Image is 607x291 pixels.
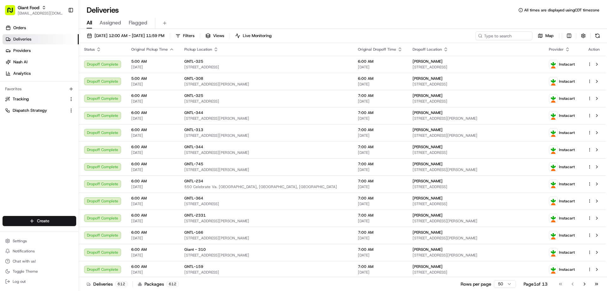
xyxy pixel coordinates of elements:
span: [STREET_ADDRESS] [413,270,539,275]
span: [STREET_ADDRESS] [413,184,539,189]
span: GNTL-344 [184,110,203,115]
span: 7:00 AM [358,144,402,149]
span: Map [545,33,554,39]
span: Dispatch Strategy [13,108,47,113]
span: Instacart [559,113,575,118]
span: [DATE] [358,167,402,172]
span: [DATE] [358,133,402,138]
p: Rows per page [461,281,491,287]
a: Dispatch Strategy [5,108,66,113]
span: [STREET_ADDRESS][PERSON_NAME] [184,236,348,241]
button: Map [535,31,556,40]
span: Orders [13,25,26,31]
span: [PERSON_NAME] [413,247,443,252]
button: [DATE] 12:00 AM - [DATE] 11:59 PM [84,31,167,40]
span: Instacart [559,250,575,255]
span: [STREET_ADDRESS][PERSON_NAME] [413,167,539,172]
span: 6:00 AM [131,213,174,218]
span: [PERSON_NAME] [413,179,443,184]
input: Type to search [475,31,532,40]
span: 6:00 AM [131,127,174,132]
a: Deliveries [3,34,79,44]
span: 7:00 AM [358,264,402,269]
span: [DATE] [131,218,174,224]
span: Instacart [559,233,575,238]
span: [DATE] [131,253,174,258]
span: Instacart [559,147,575,152]
div: Deliveries [87,281,127,287]
img: profile_instacart_ahold_partner.png [549,77,557,85]
span: [STREET_ADDRESS][PERSON_NAME] [184,116,348,121]
button: Giant Food [18,4,39,11]
span: [DATE] [131,201,174,206]
img: profile_instacart_ahold_partner.png [549,265,557,274]
img: profile_instacart_ahold_partner.png [549,180,557,188]
span: [STREET_ADDRESS][PERSON_NAME] [413,218,539,224]
span: Instacart [559,79,575,84]
span: 6:00 AM [131,230,174,235]
span: Assigned [100,19,121,27]
button: Refresh [593,31,602,40]
span: GNTL-166 [184,230,203,235]
span: [PERSON_NAME] [413,59,443,64]
span: 6:00 AM [131,264,174,269]
a: Nash AI [3,57,79,67]
span: [PERSON_NAME] [413,196,443,201]
span: [STREET_ADDRESS] [413,82,539,87]
span: [PERSON_NAME] [413,110,443,115]
span: 7:00 AM [358,196,402,201]
span: 7:00 AM [358,161,402,167]
span: [STREET_ADDRESS][PERSON_NAME] [184,218,348,224]
span: [STREET_ADDRESS][PERSON_NAME] [413,236,539,241]
span: [DATE] [131,133,174,138]
a: Providers [3,46,79,56]
a: Analytics [3,68,79,79]
div: 612 [115,281,127,287]
span: 550 Celebrate Va. [GEOGRAPHIC_DATA], [GEOGRAPHIC_DATA], [GEOGRAPHIC_DATA] [184,184,348,189]
span: [DATE] [131,116,174,121]
span: [DATE] [131,99,174,104]
span: 6:00 AM [131,93,174,98]
img: profile_instacart_ahold_partner.png [549,111,557,120]
span: [PERSON_NAME] [413,161,443,167]
span: [STREET_ADDRESS][PERSON_NAME] [413,253,539,258]
span: [DATE] [358,270,402,275]
div: Page 1 of 13 [524,281,548,287]
span: [STREET_ADDRESS][PERSON_NAME] [413,116,539,121]
span: [DATE] [131,236,174,241]
span: Create [37,218,49,224]
span: Instacart [559,96,575,101]
span: Original Dropoff Time [358,47,396,52]
span: Chat with us! [13,259,36,264]
span: Providers [13,48,31,54]
span: [DATE] [358,218,402,224]
span: 6:00 AM [131,161,174,167]
div: Packages [138,281,179,287]
span: Giant - 310 [184,247,206,252]
span: [DATE] [358,116,402,121]
span: [STREET_ADDRESS] [184,65,348,70]
button: [EMAIL_ADDRESS][DOMAIN_NAME] [18,11,63,16]
h1: Deliveries [87,5,119,15]
button: Settings [3,237,76,245]
span: All [87,19,92,27]
img: profile_instacart_ahold_partner.png [549,146,557,154]
span: [PERSON_NAME] [413,127,443,132]
button: Toggle Theme [3,267,76,276]
span: [DATE] [358,82,402,87]
span: [DATE] [131,167,174,172]
span: [STREET_ADDRESS] [413,99,539,104]
span: 7:00 AM [358,93,402,98]
span: Dropoff Location [413,47,442,52]
span: GNTL-308 [184,76,203,81]
span: [STREET_ADDRESS][PERSON_NAME] [184,253,348,258]
span: GNTL-344 [184,144,203,149]
span: Notifications [13,249,35,254]
span: Instacart [559,267,575,272]
span: [STREET_ADDRESS][PERSON_NAME] [413,133,539,138]
span: 7:00 AM [358,179,402,184]
span: 6:00 AM [131,196,174,201]
span: 7:00 AM [358,213,402,218]
span: [PERSON_NAME] [413,230,443,235]
button: Dispatch Strategy [3,105,76,116]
